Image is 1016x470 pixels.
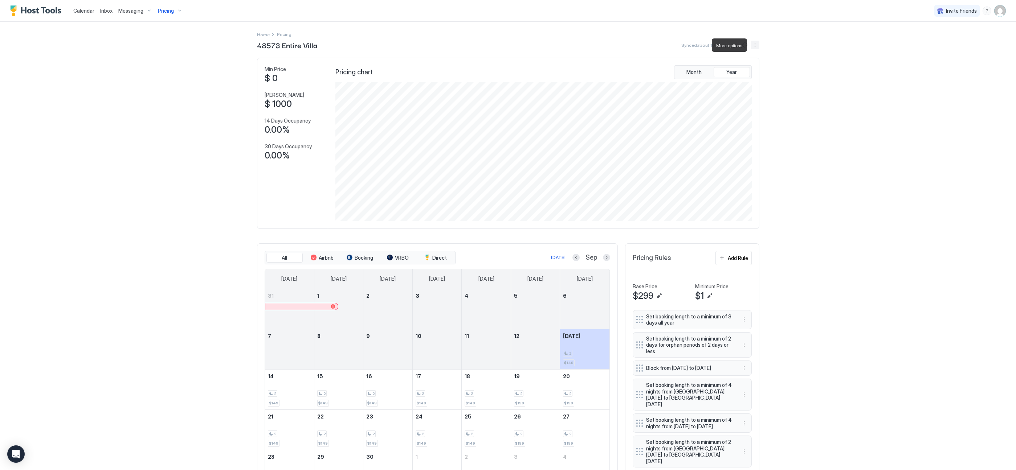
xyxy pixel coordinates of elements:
td: September 15, 2025 [314,369,363,409]
span: 2 [569,391,571,396]
span: 7 [268,333,271,339]
span: 2 [366,293,370,299]
span: 2 [422,391,424,396]
span: [DATE] [478,276,494,282]
span: $199 [515,401,524,405]
span: 2 [569,351,571,356]
a: September 11, 2025 [462,329,511,343]
span: 30 [366,454,374,460]
span: 27 [563,413,570,420]
span: $149 [466,401,475,405]
span: 2 [323,432,326,436]
td: September 9, 2025 [363,329,413,369]
span: 21 [268,413,273,420]
a: September 8, 2025 [314,329,363,343]
div: menu [740,390,748,399]
a: September 24, 2025 [413,410,462,423]
td: September 21, 2025 [265,409,314,450]
div: menu [740,364,748,372]
td: September 10, 2025 [412,329,462,369]
span: 3 [416,293,419,299]
span: [DATE] [331,276,347,282]
td: September 13, 2025 [560,329,609,369]
span: $149 [564,360,574,365]
div: Breadcrumb [257,30,270,38]
a: August 31, 2025 [265,289,314,302]
td: September 19, 2025 [511,369,560,409]
span: Block from [DATE] to [DATE] [646,365,733,371]
span: 31 [268,293,274,299]
span: 20 [563,373,570,379]
span: 15 [317,373,323,379]
span: $199 [564,401,573,405]
a: Home [257,30,270,38]
td: September 23, 2025 [363,409,413,450]
button: VRBO [380,253,416,263]
span: Inbox [100,8,113,14]
span: $1 [695,290,704,301]
span: Home [257,32,270,37]
a: September 21, 2025 [265,410,314,423]
td: September 20, 2025 [560,369,609,409]
span: 10 [416,333,421,339]
button: More options [751,41,759,49]
a: September 4, 2025 [462,289,511,302]
button: More options [740,419,748,428]
span: Breadcrumb [277,32,291,37]
button: More options [740,390,748,399]
a: Host Tools Logo [10,5,65,16]
a: September 15, 2025 [314,370,363,383]
a: October 1, 2025 [413,450,462,463]
td: September 5, 2025 [511,289,560,329]
a: Tuesday [372,269,403,289]
span: [DATE] [281,276,297,282]
button: Year [714,67,750,77]
button: More options [740,447,748,456]
span: $149 [367,401,377,405]
td: September 26, 2025 [511,409,560,450]
span: 0.00% [265,150,290,161]
td: September 27, 2025 [560,409,609,450]
button: Previous month [572,254,580,261]
span: 1 [317,293,319,299]
a: October 2, 2025 [462,450,511,463]
span: [DATE] [563,333,580,339]
button: Edit [655,292,664,300]
span: [DATE] [577,276,593,282]
span: Pricing chart [335,68,373,77]
div: menu [740,419,748,428]
div: tab-group [674,65,752,79]
td: September 16, 2025 [363,369,413,409]
span: 2 [569,432,571,436]
span: [DATE] [380,276,396,282]
button: Airbnb [304,253,340,263]
td: September 18, 2025 [462,369,511,409]
a: September 1, 2025 [314,289,363,302]
span: All [282,255,287,261]
span: 4 [465,293,468,299]
div: menu [751,41,759,49]
span: 3 [514,454,518,460]
span: 2 [471,391,473,396]
span: Minimum Price [695,283,729,290]
span: Set booking length to a minimum of 2 days for orphan periods of 2 days or less [646,335,733,355]
span: Pricing Rules [633,254,671,262]
span: 1 [416,454,418,460]
span: Booking [355,255,373,261]
a: Sunday [274,269,305,289]
button: Direct [417,253,454,263]
span: Synced about 10 hours ago [681,42,738,48]
span: $149 [269,441,278,446]
span: 8 [317,333,321,339]
span: Airbnb [319,255,334,261]
span: Set booking length to a minimum of 4 nights from [GEOGRAPHIC_DATA][DATE] to [GEOGRAPHIC_DATA][DATE] [646,382,733,407]
span: $149 [417,441,426,446]
span: [DATE] [527,276,543,282]
span: VRBO [395,255,409,261]
span: Direct [432,255,447,261]
span: 16 [366,373,372,379]
a: Wednesday [422,269,452,289]
a: September 26, 2025 [511,410,560,423]
span: 22 [317,413,324,420]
